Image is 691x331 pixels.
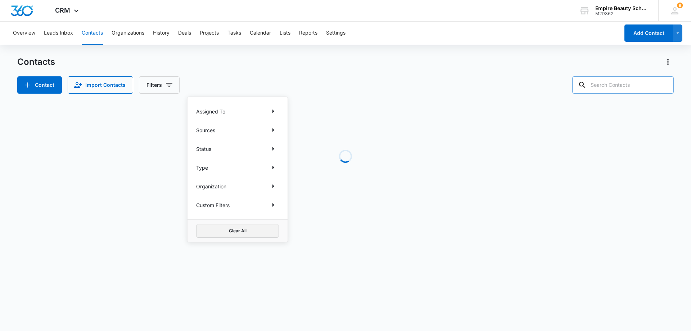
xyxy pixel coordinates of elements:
[662,56,674,68] button: Actions
[572,76,674,94] input: Search Contacts
[326,22,345,45] button: Settings
[17,76,62,94] button: Add Contact
[196,145,211,153] p: Status
[13,22,35,45] button: Overview
[196,224,279,238] button: Clear All
[267,124,279,136] button: Show Sources filters
[196,126,215,134] p: Sources
[82,22,103,45] button: Contacts
[196,201,230,209] p: Custom Filters
[44,22,73,45] button: Leads Inbox
[677,3,683,8] div: notifications count
[267,162,279,173] button: Show Type filters
[139,76,180,94] button: Filters
[200,22,219,45] button: Projects
[250,22,271,45] button: Calendar
[267,199,279,211] button: Show Custom Filters filters
[280,22,290,45] button: Lists
[196,164,208,171] p: Type
[112,22,144,45] button: Organizations
[178,22,191,45] button: Deals
[595,5,648,11] div: account name
[17,57,55,67] h1: Contacts
[55,6,70,14] span: CRM
[677,3,683,8] span: 9
[68,76,133,94] button: Import Contacts
[267,180,279,192] button: Show Organization filters
[227,22,241,45] button: Tasks
[267,106,279,117] button: Show Assigned To filters
[624,24,673,42] button: Add Contact
[153,22,170,45] button: History
[267,143,279,155] button: Show Status filters
[196,183,226,190] p: Organization
[595,11,648,16] div: account id
[196,108,225,115] p: Assigned To
[299,22,317,45] button: Reports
